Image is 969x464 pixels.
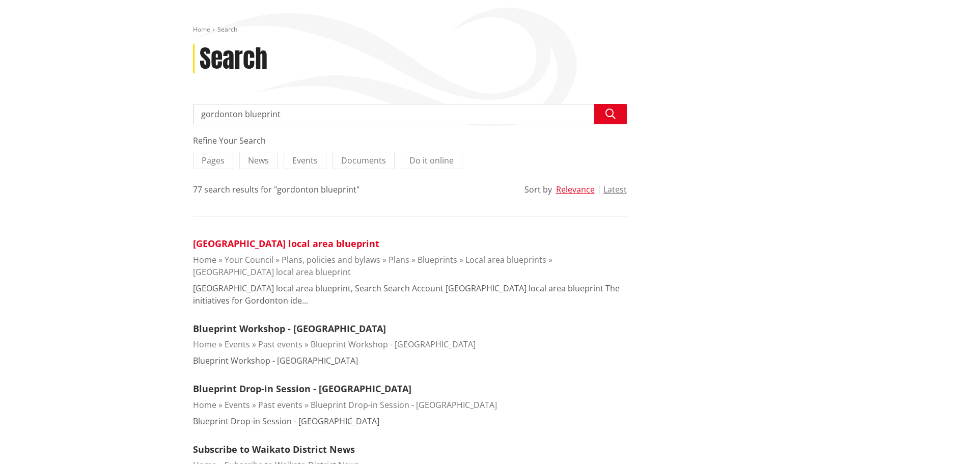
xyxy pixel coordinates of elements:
a: Home [193,254,216,265]
a: Past events [258,339,302,350]
a: Events [225,399,250,411]
p: Blueprint Workshop - [GEOGRAPHIC_DATA] [193,354,358,367]
a: [GEOGRAPHIC_DATA] local area blueprint [193,237,379,250]
iframe: Messenger Launcher [922,421,959,458]
span: Pages [202,155,225,166]
input: Search input [193,104,627,124]
a: Plans, policies and bylaws [282,254,380,265]
h1: Search [200,44,267,74]
a: Your Council [225,254,273,265]
a: Blueprints [418,254,457,265]
span: Events [292,155,318,166]
div: Sort by [524,183,552,196]
a: [GEOGRAPHIC_DATA] local area blueprint [193,266,351,278]
a: Blueprint Workshop - [GEOGRAPHIC_DATA] [311,339,476,350]
a: Blueprint Drop-in Session - [GEOGRAPHIC_DATA] [193,383,411,395]
a: Home [193,25,210,34]
a: Events [225,339,250,350]
div: Refine Your Search [193,134,627,147]
span: Do it online [409,155,454,166]
button: Latest [603,185,627,194]
button: Relevance [556,185,595,194]
p: Blueprint Drop-in Session - [GEOGRAPHIC_DATA] [193,415,379,427]
nav: breadcrumb [193,25,777,34]
a: Local area blueprints [465,254,546,265]
span: News [248,155,269,166]
a: Plans [389,254,409,265]
a: Home [193,399,216,411]
div: 77 search results for "gordonton blueprint" [193,183,359,196]
p: [GEOGRAPHIC_DATA] local area blueprint, Search Search Account [GEOGRAPHIC_DATA] local area bluepr... [193,282,627,307]
a: Subscribe to Waikato District News [193,443,355,455]
a: Home [193,339,216,350]
a: Past events [258,399,302,411]
a: Blueprint Workshop - [GEOGRAPHIC_DATA] [193,322,386,335]
a: Blueprint Drop-in Session - [GEOGRAPHIC_DATA] [311,399,497,411]
span: Search [217,25,237,34]
span: Documents [341,155,386,166]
